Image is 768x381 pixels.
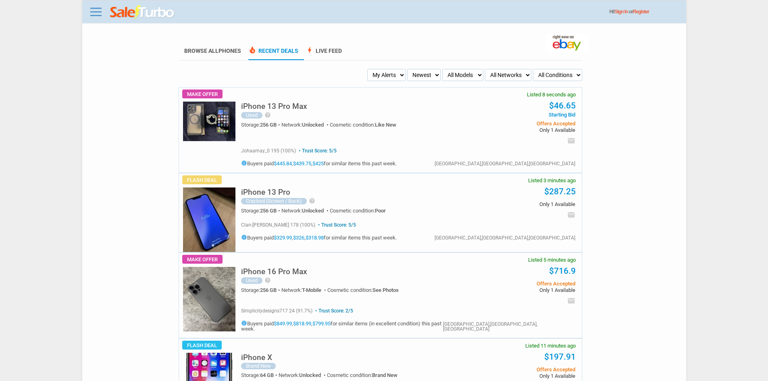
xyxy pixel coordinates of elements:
img: s-l225.jpg [183,102,235,141]
i: help [264,112,271,118]
span: Hi! [610,9,615,15]
h5: Buyers paid , , for similar items (in excellent condition) this past week. [241,320,443,331]
div: [GEOGRAPHIC_DATA],[GEOGRAPHIC_DATA],[GEOGRAPHIC_DATA] [435,161,575,166]
a: $197.91 [544,352,576,362]
span: 256 GB [260,122,277,128]
span: Poor [375,208,386,214]
span: Only 1 Available [454,373,575,379]
a: $716.9 [549,266,576,276]
i: info [241,160,247,166]
span: clan-[PERSON_NAME] 178 (100%) [241,222,315,228]
a: $326 [293,235,304,241]
span: Listed 8 seconds ago [527,92,576,97]
div: Brand New [241,363,276,369]
div: Cosmetic condition: [330,208,386,213]
h5: iPhone 13 Pro [241,188,290,196]
span: Make Offer [182,90,223,98]
div: Network: [281,122,330,127]
span: Make Offer [182,255,223,264]
span: Unlocked [302,208,324,214]
div: [GEOGRAPHIC_DATA],[GEOGRAPHIC_DATA],[GEOGRAPHIC_DATA] [443,322,575,331]
a: Browse AllPhones [184,48,241,54]
a: $425 [312,160,324,167]
span: simplicitydesigns717 24 (91.7%) [241,308,312,314]
span: Trust Score: 5/5 [316,222,356,228]
div: Cosmetic condition: [327,373,398,378]
a: iPhone 13 Pro Max [241,104,307,110]
span: Only 1 Available [454,202,575,207]
h5: iPhone 16 Pro Max [241,268,307,275]
h5: iPhone 13 Pro Max [241,102,307,110]
span: or [629,9,649,15]
span: Only 1 Available [454,287,575,293]
span: Listed 11 minutes ago [525,343,576,348]
div: Used [241,277,262,284]
a: $46.65 [549,101,576,110]
a: $445.84 [274,160,292,167]
span: 64 GB [260,372,274,378]
div: Storage: [241,287,281,293]
span: bolt [306,46,314,54]
a: boltLive Feed [306,48,342,60]
a: $849.99 [274,321,292,327]
span: Unlocked [299,372,321,378]
a: iPhone 16 Pro Max [241,269,307,275]
img: s-l225.jpg [183,187,235,252]
a: Sign In [615,9,628,15]
h5: Buyers paid , , for similar items this past week. [241,234,397,240]
i: info [241,234,247,240]
span: Brand New [372,372,398,378]
h5: iPhone X [241,354,272,361]
span: Flash Deal [182,175,222,184]
i: help [264,277,271,283]
span: Offers Accepted [454,367,575,372]
span: johaamay_0 195 (100%) [241,148,296,154]
a: Register [633,9,649,15]
span: T-Mobile [302,287,321,293]
i: info [241,320,247,326]
div: Used [241,112,262,119]
span: Listed 5 minutes ago [528,257,576,262]
a: iPhone 13 Pro [241,190,290,196]
span: Trust Score: 5/5 [297,148,337,154]
span: Trust Score: 2/5 [314,308,353,314]
span: Phones [219,48,241,54]
div: Network: [279,373,327,378]
span: Like New [375,122,396,128]
div: Storage: [241,208,281,213]
h5: Buyers paid , , for similar items this past week. [241,160,397,166]
div: Network: [281,208,330,213]
a: $287.25 [544,187,576,196]
span: Listed 3 minutes ago [528,178,576,183]
span: Offers Accepted [454,281,575,286]
div: Cracked (Screen / Back) [241,198,307,204]
a: iPhone X [241,355,272,361]
div: Storage: [241,373,279,378]
a: local_fire_departmentRecent Deals [248,48,298,60]
span: See Photos [373,287,399,293]
img: saleturbo.com - Online Deals and Discount Coupons [110,5,175,20]
div: Storage: [241,122,281,127]
span: 256 GB [260,287,277,293]
span: Offers Accepted [454,121,575,126]
a: $439.75 [293,160,311,167]
span: local_fire_department [248,46,256,54]
div: Cosmetic condition: [330,122,396,127]
span: 256 GB [260,208,277,214]
i: help [309,198,315,204]
div: [GEOGRAPHIC_DATA],[GEOGRAPHIC_DATA],[GEOGRAPHIC_DATA] [435,235,575,240]
span: Only 1 Available [454,127,575,133]
a: $329.99 [274,235,292,241]
span: Unlocked [302,122,324,128]
i: email [567,137,575,145]
img: s-l225.jpg [183,267,235,331]
i: email [567,297,575,305]
a: $818.99 [293,321,311,327]
i: email [567,211,575,219]
a: $318.98 [306,235,324,241]
div: Network: [281,287,327,293]
span: Starting Bid [454,112,575,117]
a: $799.95 [312,321,331,327]
span: Flash Deal [182,341,222,350]
div: Cosmetic condition: [327,287,399,293]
